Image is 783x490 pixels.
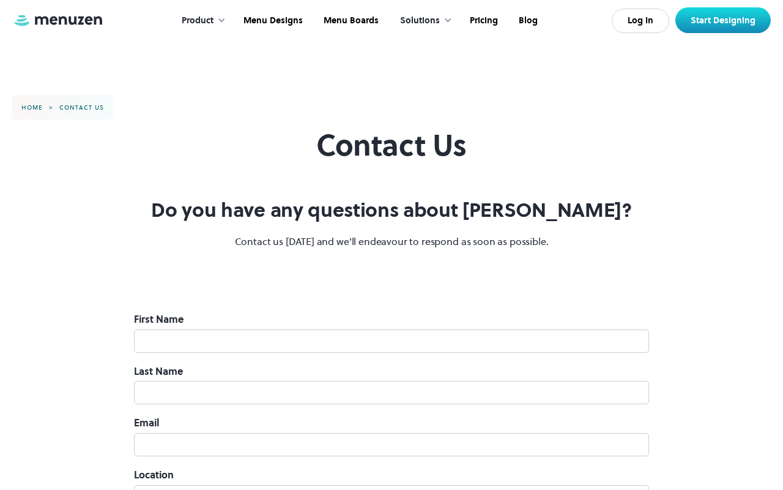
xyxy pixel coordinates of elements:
div: Product [182,14,213,28]
a: Blog [507,2,547,40]
label: Email [134,417,649,430]
div: Product [169,2,232,40]
p: Contact us [DATE] and we'll endeavour to respond as soon as possible. [151,234,631,249]
div: Solutions [400,14,440,28]
label: Location [134,469,649,482]
a: home [18,104,46,111]
a: Start Designing [675,7,771,33]
label: First Name [134,313,649,326]
div: > [46,104,56,111]
div: Solutions [388,2,458,40]
a: contact us [56,104,107,111]
a: Menu Designs [232,2,312,40]
a: Log In [612,9,669,33]
label: Last Name [134,365,649,379]
a: Pricing [458,2,507,40]
h2: Do you have any questions about [PERSON_NAME]? [151,199,631,222]
a: Menu Boards [312,2,388,40]
h1: Contact Us [151,129,631,162]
